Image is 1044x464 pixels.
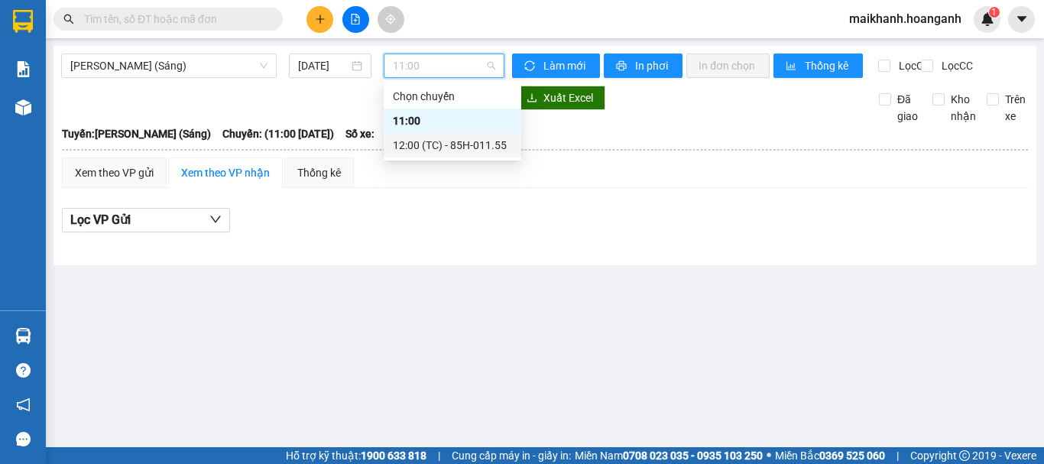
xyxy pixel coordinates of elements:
[378,6,404,33] button: aim
[989,7,1000,18] sup: 1
[786,60,799,73] span: bar-chart
[805,57,851,74] span: Thống kê
[837,9,974,28] span: maikhanh.hoanganh
[999,91,1032,125] span: Trên xe
[635,57,670,74] span: In phơi
[62,208,230,232] button: Lọc VP Gửi
[350,14,361,24] span: file-add
[773,54,863,78] button: bar-chartThống kê
[452,447,571,464] span: Cung cấp máy in - giấy in:
[959,450,970,461] span: copyright
[306,6,333,33] button: plus
[393,54,495,77] span: 11:00
[384,84,521,109] div: Chọn chuyến
[991,7,997,18] span: 1
[604,54,682,78] button: printerIn phơi
[315,14,326,24] span: plus
[361,449,426,462] strong: 1900 633 818
[286,447,426,464] span: Hỗ trợ kỹ thuật:
[512,54,600,78] button: syncLàm mới
[775,447,885,464] span: Miền Bắc
[514,86,605,110] button: downloadXuất Excel
[575,447,763,464] span: Miền Nam
[15,61,31,77] img: solution-icon
[16,432,31,446] span: message
[981,12,994,26] img: icon-new-feature
[1008,6,1035,33] button: caret-down
[438,447,440,464] span: |
[63,14,74,24] span: search
[15,328,31,344] img: warehouse-icon
[84,11,264,28] input: Tìm tên, số ĐT hoặc mã đơn
[393,88,512,105] div: Chọn chuyến
[13,10,33,33] img: logo-vxr
[75,164,154,181] div: Xem theo VP gửi
[767,453,771,459] span: ⚪️
[686,54,770,78] button: In đơn chọn
[62,128,211,140] b: Tuyến: [PERSON_NAME] (Sáng)
[891,91,924,125] span: Đã giao
[16,397,31,412] span: notification
[342,6,369,33] button: file-add
[616,60,629,73] span: printer
[524,60,537,73] span: sync
[297,164,341,181] div: Thống kê
[623,449,763,462] strong: 0708 023 035 - 0935 103 250
[945,91,982,125] span: Kho nhận
[70,54,267,77] span: Hồ Chí Minh - Phan Rang (Sáng)
[543,57,588,74] span: Làm mới
[209,213,222,226] span: down
[393,112,512,129] div: 11:00
[393,137,512,154] div: 12:00 (TC) - 85H-011.55
[16,363,31,378] span: question-circle
[222,125,334,142] span: Chuyến: (11:00 [DATE])
[15,99,31,115] img: warehouse-icon
[1015,12,1029,26] span: caret-down
[70,210,131,229] span: Lọc VP Gửi
[385,14,396,24] span: aim
[345,125,374,142] span: Số xe:
[935,57,975,74] span: Lọc CC
[896,447,899,464] span: |
[181,164,270,181] div: Xem theo VP nhận
[298,57,349,74] input: 14/09/2025
[819,449,885,462] strong: 0369 525 060
[893,57,932,74] span: Lọc CR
